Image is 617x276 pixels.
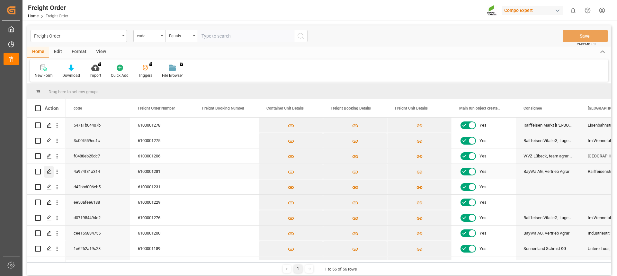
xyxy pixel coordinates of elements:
[516,133,580,148] div: Raiffeisen Vital eG, Lager Bremke
[62,73,80,78] div: Download
[516,118,580,133] div: Raiffeisen Markt [PERSON_NAME]. Knapkon
[66,226,130,241] div: cee165834755
[130,179,194,194] div: 6100001231
[516,226,580,241] div: BayWa AG, Vertrieb Agrar
[66,210,130,225] div: d071954494e2
[137,31,159,39] div: code
[27,133,66,148] div: Press SPACE to select this row.
[91,47,111,58] div: View
[66,133,130,148] div: 3c00f559ec1c
[27,256,66,272] div: Press SPACE to select this row.
[74,106,82,111] span: code
[566,3,580,18] button: show 0 new notifications
[27,241,66,256] div: Press SPACE to select this row.
[66,179,130,194] div: d42bbd006eb5
[27,47,49,58] div: Home
[49,47,67,58] div: Edit
[331,106,371,111] span: Freight Booking Details
[45,105,58,111] div: Action
[130,210,194,225] div: 6100001276
[66,195,130,210] div: ee50afee6188
[516,148,580,164] div: WVZ Lübeck, team agrar AG
[502,6,563,15] div: Compo Expert
[27,148,66,164] div: Press SPACE to select this row.
[27,118,66,133] div: Press SPACE to select this row.
[479,241,487,256] span: Yes
[34,31,120,40] div: Freight Order
[130,241,194,256] div: 6100001189
[111,73,129,78] div: Quick Add
[133,30,165,42] button: open menu
[66,164,130,179] div: 4a974f31a314
[28,3,68,13] div: Freight Order
[479,164,487,179] span: Yes
[294,30,308,42] button: search button
[479,133,487,148] span: Yes
[130,256,194,272] div: 6100001232
[66,256,130,272] div: 2f9415242376
[49,89,99,94] span: Drag here to set row groups
[479,257,487,272] span: Yes
[66,148,130,164] div: f0488eb25dc7
[169,31,191,39] div: Equals
[325,266,357,272] div: 1 to 56 of 56 rows
[27,210,66,226] div: Press SPACE to select this row.
[67,47,91,58] div: Format
[130,133,194,148] div: 6100001275
[130,226,194,241] div: 6100001200
[479,226,487,241] span: Yes
[130,148,194,164] div: 6100001206
[479,210,487,225] span: Yes
[266,106,304,111] span: Container Unit Details
[198,30,294,42] input: Type to search
[395,106,428,111] span: Freight Unit Details
[27,179,66,195] div: Press SPACE to select this row.
[130,118,194,133] div: 6100001278
[479,195,487,210] span: Yes
[35,73,53,78] div: New Form
[66,118,130,133] div: 547a1b04407b
[577,42,595,47] span: Ctrl/CMD + S
[27,226,66,241] div: Press SPACE to select this row.
[27,195,66,210] div: Press SPACE to select this row.
[479,149,487,164] span: Yes
[502,4,566,16] button: Compo Expert
[66,241,130,256] div: 1e6262a19c23
[459,106,502,111] span: Main run object created Status
[27,164,66,179] div: Press SPACE to select this row.
[487,5,497,16] img: Screenshot%202023-09-29%20at%2010.02.21.png_1712312052.png
[138,106,175,111] span: Freight Order Number
[479,180,487,194] span: Yes
[580,3,595,18] button: Help Center
[516,241,580,256] div: Sonnenland Schmid KG
[130,195,194,210] div: 6100001229
[479,118,487,133] span: Yes
[31,30,127,42] button: open menu
[516,210,580,225] div: Raiffeisen Vital eG, Lager Bremke
[563,30,608,42] button: Save
[165,30,198,42] button: open menu
[202,106,244,111] span: Freight Booking Number
[130,164,194,179] div: 6100001281
[516,164,580,179] div: BayWa AG, Vertrieb Agrar
[294,265,302,273] div: 1
[28,14,39,18] a: Home
[523,106,542,111] span: Consignee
